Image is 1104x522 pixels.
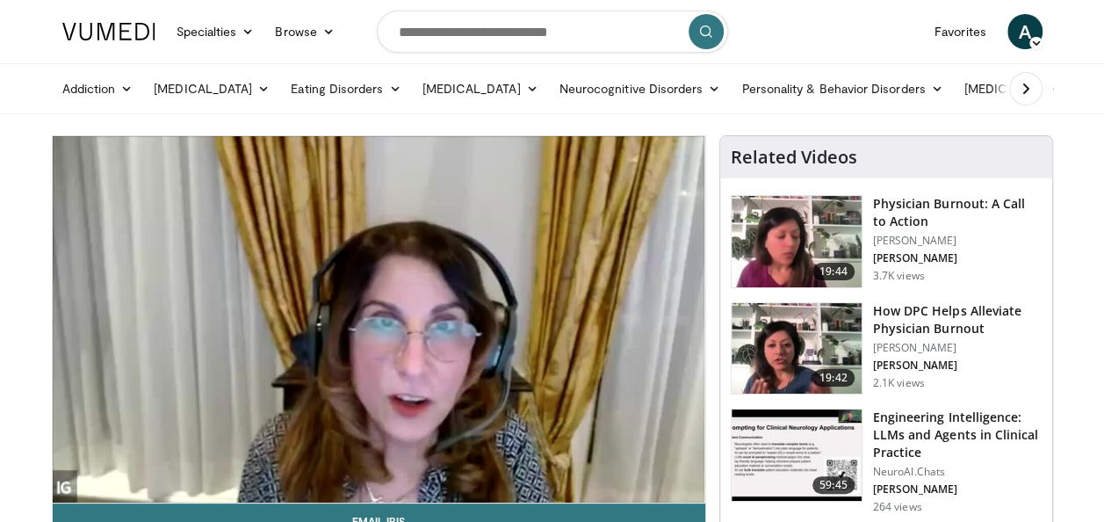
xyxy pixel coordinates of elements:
[732,303,862,395] img: 8c03ed1f-ed96-42cb-9200-2a88a5e9b9ab.150x105_q85_crop-smart_upscale.jpg
[873,234,1042,248] p: [PERSON_NAME]
[731,302,1042,395] a: 19:42 How DPC Helps Alleviate Physician Burnout [PERSON_NAME] [PERSON_NAME] 2.1K views
[549,71,732,106] a: Neurocognitive Disorders
[280,71,411,106] a: Eating Disorders
[873,500,922,514] p: 264 views
[143,71,280,106] a: [MEDICAL_DATA]
[924,14,997,49] a: Favorites
[873,341,1042,355] p: [PERSON_NAME]
[873,302,1042,337] h3: How DPC Helps Alleviate Physician Burnout
[264,14,345,49] a: Browse
[731,195,1042,288] a: 19:44 Physician Burnout: A Call to Action [PERSON_NAME] [PERSON_NAME] 3.7K views
[52,71,144,106] a: Addiction
[873,269,925,283] p: 3.7K views
[873,465,1042,479] p: NeuroAI.Chats
[732,410,862,501] img: ea6b8c10-7800-4812-b957-8d44f0be21f9.150x105_q85_crop-smart_upscale.jpg
[731,147,857,168] h4: Related Videos
[812,476,855,494] span: 59:45
[873,359,1042,373] p: [PERSON_NAME]
[731,71,953,106] a: Personality & Behavior Disorders
[377,11,728,53] input: Search topics, interventions
[812,369,855,387] span: 19:42
[873,376,925,390] p: 2.1K views
[873,409,1042,461] h3: Engineering Intelligence: LLMs and Agents in Clinical Practice
[873,195,1042,230] h3: Physician Burnout: A Call to Action
[1007,14,1043,49] a: A
[731,409,1042,514] a: 59:45 Engineering Intelligence: LLMs and Agents in Clinical Practice NeuroAI.Chats [PERSON_NAME] ...
[53,136,705,504] video-js: Video Player
[873,251,1042,265] p: [PERSON_NAME]
[62,23,155,40] img: VuMedi Logo
[812,263,855,280] span: 19:44
[411,71,548,106] a: [MEDICAL_DATA]
[873,482,1042,497] p: [PERSON_NAME]
[732,196,862,287] img: ae962841-479a-4fc3-abd9-1af602e5c29c.150x105_q85_crop-smart_upscale.jpg
[166,14,265,49] a: Specialties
